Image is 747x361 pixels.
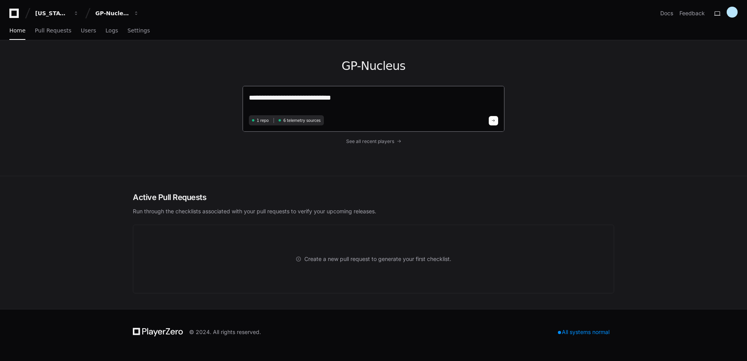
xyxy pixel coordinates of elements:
[679,9,705,17] button: Feedback
[95,9,129,17] div: GP-Nucleus
[92,6,142,20] button: GP-Nucleus
[9,22,25,40] a: Home
[81,22,96,40] a: Users
[242,59,505,73] h1: GP-Nucleus
[189,328,261,336] div: © 2024. All rights reserved.
[660,9,673,17] a: Docs
[242,138,505,145] a: See all recent players
[105,28,118,33] span: Logs
[127,22,150,40] a: Settings
[105,22,118,40] a: Logs
[81,28,96,33] span: Users
[283,118,320,123] span: 6 telemetry sources
[35,9,69,17] div: [US_STATE] Pacific
[257,118,269,123] span: 1 repo
[9,28,25,33] span: Home
[127,28,150,33] span: Settings
[346,138,394,145] span: See all recent players
[35,22,71,40] a: Pull Requests
[133,192,614,203] h2: Active Pull Requests
[133,207,614,215] p: Run through the checklists associated with your pull requests to verify your upcoming releases.
[553,327,614,338] div: All systems normal
[32,6,82,20] button: [US_STATE] Pacific
[304,255,451,263] span: Create a new pull request to generate your first checklist.
[35,28,71,33] span: Pull Requests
